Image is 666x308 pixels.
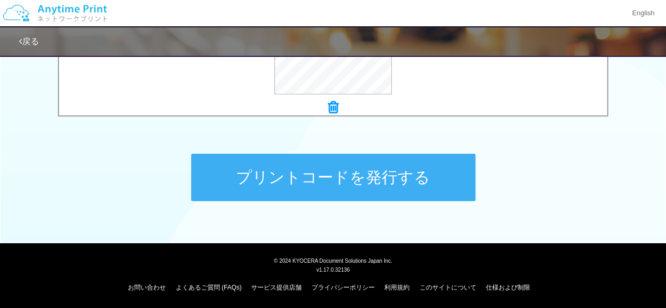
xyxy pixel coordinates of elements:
a: よくあるご質問 (FAQs) [176,284,242,291]
span: v1.17.0.32136 [316,266,350,273]
a: 利用規約 [384,284,410,291]
a: 戻る [19,37,39,46]
a: 仕様および制限 [486,284,530,291]
a: プライバシーポリシー [312,284,375,291]
a: サービス提供店舗 [251,284,302,291]
span: © 2024 KYOCERA Document Solutions Japan Inc. [274,257,392,264]
a: このサイトについて [419,284,476,291]
a: お問い合わせ [128,284,166,291]
button: プリントコードを発行する [191,154,475,201]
